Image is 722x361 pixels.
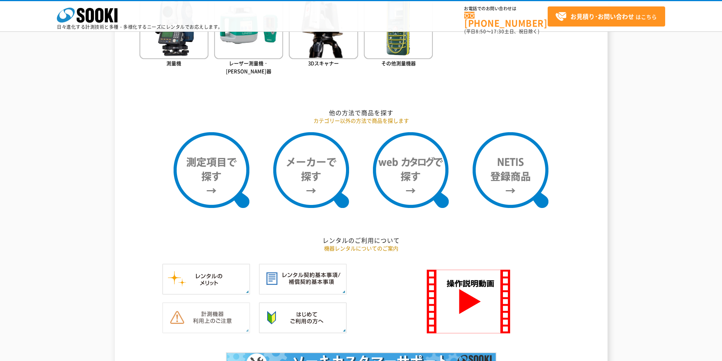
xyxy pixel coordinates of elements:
a: はじめてご利用の方へ [259,325,347,333]
img: 計測機器ご利用上のご注意 [162,302,250,333]
img: レンタルのメリット [162,264,250,295]
span: はこちら [555,11,657,22]
a: 計測機器ご利用上のご注意 [162,325,250,333]
span: (平日 ～ 土日、祝日除く) [464,28,539,35]
a: [PHONE_NUMBER] [464,12,548,27]
img: はじめてご利用の方へ [259,302,347,333]
span: 3Dスキャナー [308,59,339,67]
img: webカタログで探す [373,132,449,208]
img: レンタル契約基本事項／補償契約基本事項 [259,264,347,295]
span: 測量機 [166,59,181,67]
img: NETIS登録商品 [473,132,548,208]
h2: レンタルのご利用について [139,236,583,244]
img: メーカーで探す [273,132,349,208]
img: SOOKI 操作説明動画 [427,270,510,333]
img: 測定項目で探す [174,132,249,208]
strong: お見積り･お問い合わせ [570,12,634,21]
a: お見積り･お問い合わせはこちら [548,6,665,27]
span: レーザー測量機・[PERSON_NAME]器 [226,59,271,75]
p: 日々進化する計測技術と多種・多様化するニーズにレンタルでお応えします。 [57,25,223,29]
p: カテゴリー以外の方法で商品を探します [139,117,583,125]
p: 機器レンタルについてのご案内 [139,244,583,252]
a: レンタル契約基本事項／補償契約基本事項 [259,287,347,294]
span: お電話でのお問い合わせは [464,6,548,11]
h2: 他の方法で商品を探す [139,109,583,117]
span: その他測量機器 [381,59,416,67]
span: 17:30 [491,28,504,35]
span: 8:50 [476,28,486,35]
a: レンタルのメリット [162,287,250,294]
